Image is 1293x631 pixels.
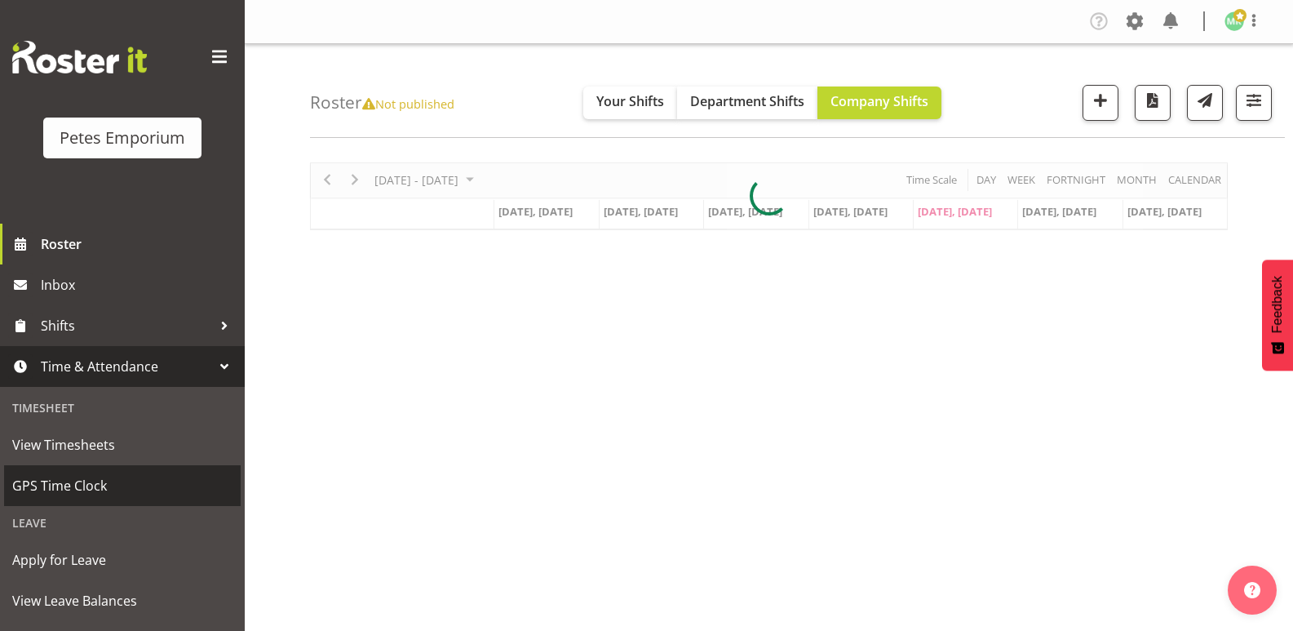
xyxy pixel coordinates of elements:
[817,87,941,119] button: Company Shifts
[41,354,212,379] span: Time & Attendance
[1270,276,1285,333] span: Feedback
[12,433,232,457] span: View Timesheets
[1236,85,1272,121] button: Filter Shifts
[1083,85,1118,121] button: Add a new shift
[690,92,804,110] span: Department Shifts
[1224,11,1244,31] img: melanie-richardson713.jpg
[4,424,241,465] a: View Timesheets
[1135,85,1171,121] button: Download a PDF of the roster according to the set date range.
[12,548,232,572] span: Apply for Leave
[4,580,241,621] a: View Leave Balances
[4,540,241,580] a: Apply for Leave
[362,96,454,112] span: Not published
[41,232,237,256] span: Roster
[830,92,928,110] span: Company Shifts
[4,391,241,424] div: Timesheet
[12,589,232,613] span: View Leave Balances
[583,87,677,119] button: Your Shifts
[41,273,237,297] span: Inbox
[677,87,817,119] button: Department Shifts
[12,473,232,498] span: GPS Time Clock
[596,92,664,110] span: Your Shifts
[12,41,147,73] img: Rosterit website logo
[41,313,212,338] span: Shifts
[1262,260,1293,371] button: Feedback - Show survey
[1187,85,1223,121] button: Send a list of all shifts for the selected filtered period to all rostered employees.
[1244,582,1260,598] img: help-xxl-2.png
[310,93,454,112] h4: Roster
[60,126,185,150] div: Petes Emporium
[4,465,241,506] a: GPS Time Clock
[4,506,241,540] div: Leave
